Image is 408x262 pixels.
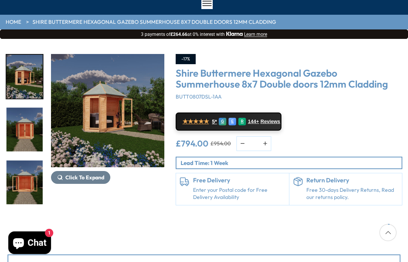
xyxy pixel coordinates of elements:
[261,119,280,125] span: Reviews
[6,18,21,26] a: HOME
[306,186,399,201] p: Free 30-days Delivery Returns, Read our returns policy.
[219,118,226,125] div: G
[6,55,43,99] img: ButtermereSummerhouse_GARDEN_LH_200x200.jpg
[176,113,281,131] a: ★★★★★ 5* G E R 144+ Reviews
[193,177,285,184] h6: Free Delivery
[6,54,43,99] div: 1 / 9
[248,119,259,125] span: 144+
[176,93,222,100] span: BUTT0807DSL-1AA
[193,186,285,201] a: Enter your Postal code for Free Delivery Availability
[6,107,43,152] div: 2 / 9
[176,54,196,64] div: -17%
[32,18,276,26] a: Shire Buttermere Hexagonal Gazebo Summerhouse 8x7 Double doors 12mm Cladding
[6,160,43,205] div: 3 / 9
[181,159,402,167] p: Lead Time: 1 Week
[238,118,246,125] div: R
[210,141,231,146] del: £954.00
[51,54,164,167] img: Shire Buttermere Hexagonal Gazebo Summerhouse 8x7 Double doors 12mm Cladding
[51,54,164,205] div: 1 / 9
[182,118,209,125] span: ★★★★★
[6,231,53,256] inbox-online-store-chat: Shopify online store chat
[65,174,104,181] span: Click To Expand
[51,171,110,184] button: Click To Expand
[229,118,236,125] div: E
[6,160,43,204] img: ButtermereSummerhouse_GARDEN_Front_OPEN_200x200.jpg
[6,108,43,151] img: ButtermereSummerhouse_GARDEN_Front_200x200.jpg
[176,68,402,89] h3: Shire Buttermere Hexagonal Gazebo Summerhouse 8x7 Double doors 12mm Cladding
[306,177,399,184] h6: Return Delivery
[176,139,209,148] ins: £794.00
